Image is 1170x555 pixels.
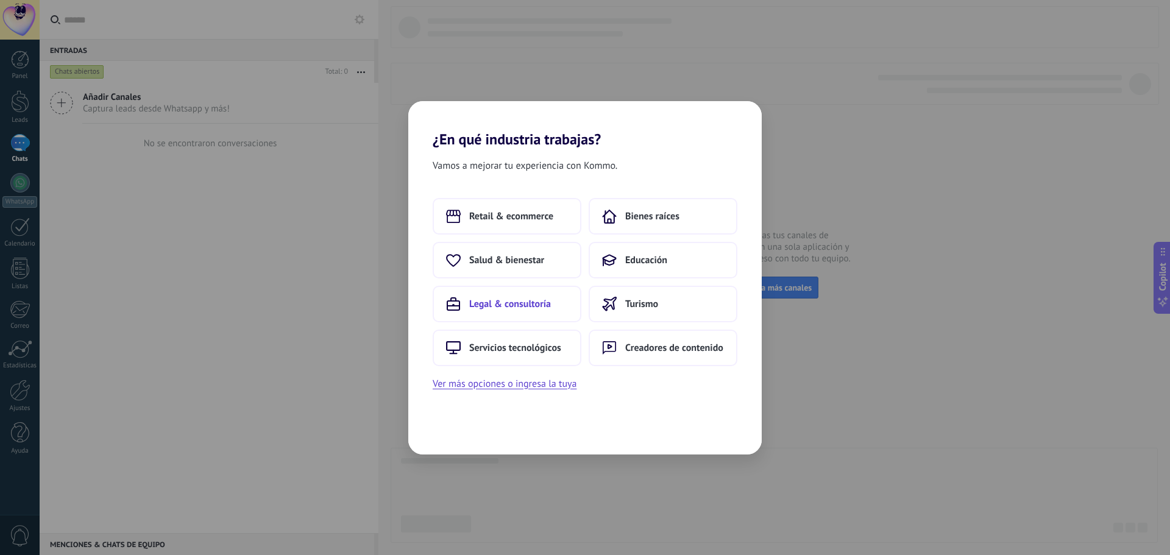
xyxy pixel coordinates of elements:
span: Vamos a mejorar tu experiencia con Kommo. [433,158,617,174]
button: Ver más opciones o ingresa la tuya [433,376,576,392]
span: Legal & consultoría [469,298,551,310]
button: Retail & ecommerce [433,198,581,235]
span: Servicios tecnológicos [469,342,561,354]
span: Retail & ecommerce [469,210,553,222]
button: Servicios tecnológicos [433,330,581,366]
button: Turismo [589,286,737,322]
button: Creadores de contenido [589,330,737,366]
button: Educación [589,242,737,278]
span: Creadores de contenido [625,342,723,354]
button: Salud & bienestar [433,242,581,278]
span: Bienes raíces [625,210,679,222]
span: Salud & bienestar [469,254,544,266]
span: Educación [625,254,667,266]
button: Bienes raíces [589,198,737,235]
h2: ¿En qué industria trabajas? [408,101,762,148]
button: Legal & consultoría [433,286,581,322]
span: Turismo [625,298,658,310]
